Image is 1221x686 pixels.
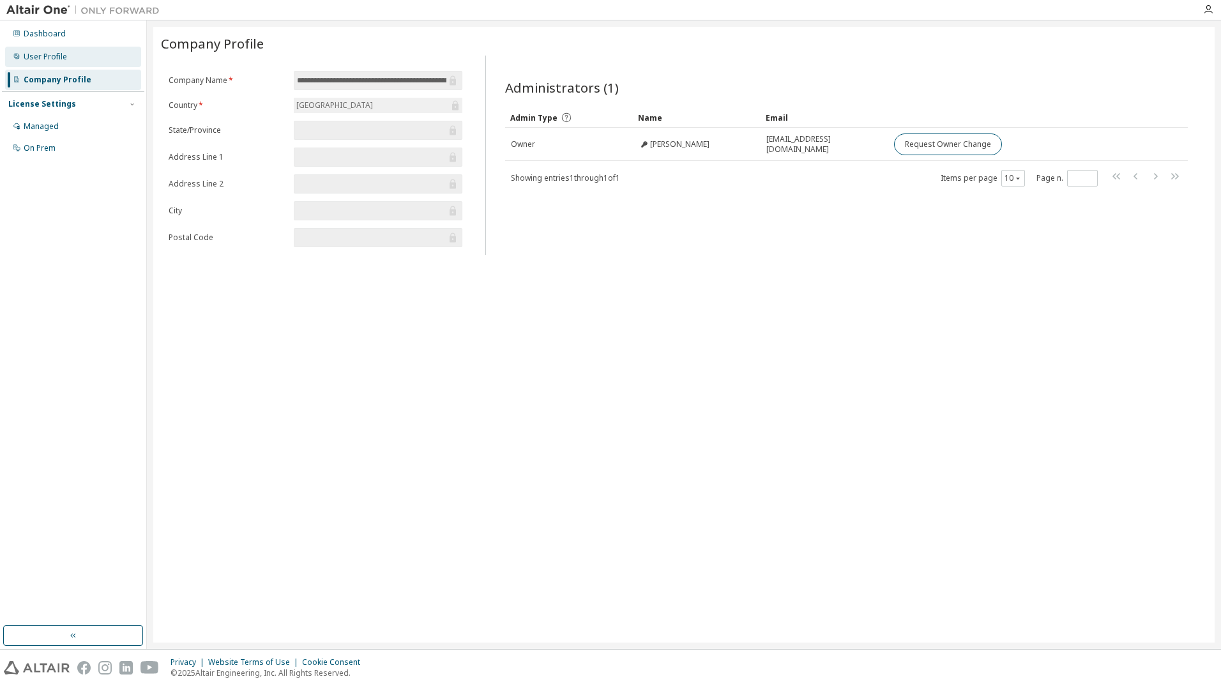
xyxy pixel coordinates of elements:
[894,133,1002,155] button: Request Owner Change
[1036,170,1098,187] span: Page n.
[140,661,159,675] img: youtube.svg
[169,125,286,135] label: State/Province
[1005,173,1022,183] button: 10
[6,4,166,17] img: Altair One
[119,661,133,675] img: linkedin.svg
[24,52,67,62] div: User Profile
[505,79,619,96] span: Administrators (1)
[941,170,1025,187] span: Items per page
[98,661,112,675] img: instagram.svg
[171,657,208,667] div: Privacy
[294,98,375,112] div: [GEOGRAPHIC_DATA]
[169,100,286,111] label: Country
[208,657,302,667] div: Website Terms of Use
[169,206,286,216] label: City
[24,29,66,39] div: Dashboard
[511,139,535,149] span: Owner
[24,121,59,132] div: Managed
[169,232,286,243] label: Postal Code
[169,75,286,86] label: Company Name
[24,75,91,85] div: Company Profile
[650,139,709,149] span: [PERSON_NAME]
[766,107,883,128] div: Email
[4,661,70,675] img: altair_logo.svg
[169,179,286,189] label: Address Line 2
[511,172,620,183] span: Showing entries 1 through 1 of 1
[510,112,557,123] span: Admin Type
[171,667,368,678] p: © 2025 Altair Engineering, Inc. All Rights Reserved.
[8,99,76,109] div: License Settings
[294,98,462,113] div: [GEOGRAPHIC_DATA]
[302,657,368,667] div: Cookie Consent
[24,143,56,153] div: On Prem
[77,661,91,675] img: facebook.svg
[169,152,286,162] label: Address Line 1
[766,134,883,155] span: [EMAIL_ADDRESS][DOMAIN_NAME]
[638,107,755,128] div: Name
[161,34,264,52] span: Company Profile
